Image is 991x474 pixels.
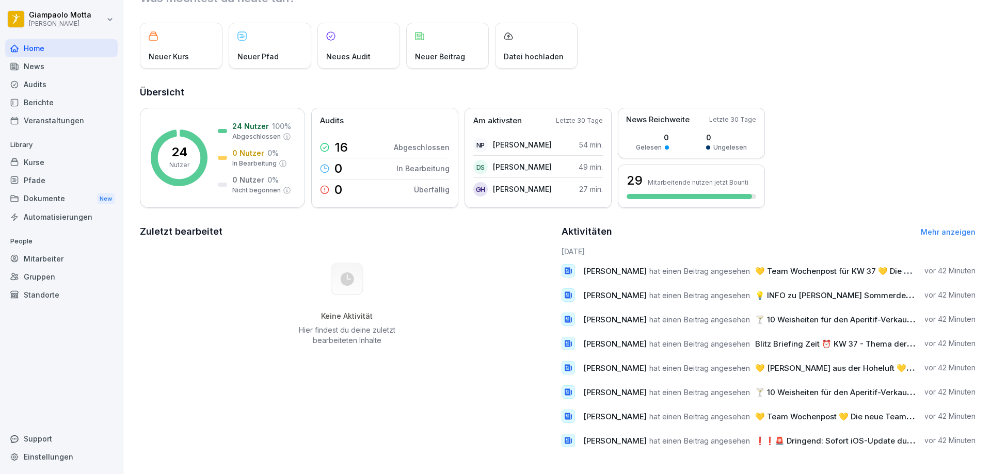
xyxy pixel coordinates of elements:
p: 0 [636,132,669,143]
div: Support [5,430,118,448]
p: Library [5,137,118,153]
p: 27 min. [579,184,603,194]
p: 0 [334,184,342,196]
p: Gelesen [636,143,662,152]
p: Letzte 30 Tage [556,116,603,125]
span: [PERSON_NAME] [583,436,647,446]
p: Letzte 30 Tage [709,115,756,124]
a: Home [5,39,118,57]
span: 💛 Team Wochenpost 💛 Die neue Teamwochenpost ist da! [755,412,977,421]
p: vor 42 Minuten [924,435,976,446]
div: GH [473,182,488,197]
p: News Reichweite [626,114,690,126]
h5: Keine Aktivität [295,312,399,321]
p: Nutzer [169,160,189,170]
p: [PERSON_NAME] [493,139,552,150]
span: hat einen Beitrag angesehen [649,315,750,324]
span: [PERSON_NAME] [583,315,647,324]
h6: [DATE] [562,246,976,257]
a: Kurse [5,153,118,171]
p: vor 42 Minuten [924,387,976,397]
span: hat einen Beitrag angesehen [649,412,750,421]
a: Pfade [5,171,118,189]
p: vor 42 Minuten [924,314,976,324]
p: 100 % [272,121,291,132]
p: Neuer Kurs [149,51,189,62]
p: Ungelesen [713,143,747,152]
span: [PERSON_NAME] [583,387,647,397]
div: New [97,193,115,205]
p: 54 min. [579,139,603,150]
p: Überfällig [414,184,450,195]
div: Dokumente [5,189,118,208]
span: hat einen Beitrag angesehen [649,387,750,397]
p: [PERSON_NAME] [493,184,552,194]
p: vor 42 Minuten [924,411,976,421]
a: Standorte [5,286,118,304]
span: [PERSON_NAME] [583,290,647,300]
h2: Übersicht [140,85,976,100]
p: 49 min. [579,161,603,172]
a: Veranstaltungen [5,111,118,129]
p: Abgeschlossen [232,132,281,141]
span: [PERSON_NAME] [583,339,647,349]
p: Nicht begonnen [232,186,281,195]
span: hat einen Beitrag angesehen [649,290,750,300]
span: [PERSON_NAME] [583,412,647,421]
span: [PERSON_NAME] [583,363,647,373]
p: Audits [320,115,344,127]
p: 0 % [267,148,279,158]
span: hat einen Beitrag angesehen [649,363,750,373]
p: Abgeschlossen [394,142,450,153]
p: Datei hochladen [504,51,564,62]
p: vor 42 Minuten [924,290,976,300]
div: DS [473,160,488,174]
p: vor 42 Minuten [924,363,976,373]
p: 0 % [267,174,279,185]
span: hat einen Beitrag angesehen [649,339,750,349]
a: Gruppen [5,268,118,286]
a: Berichte [5,93,118,111]
p: vor 42 Minuten [924,266,976,276]
a: Audits [5,75,118,93]
p: 24 [171,146,187,158]
a: DokumenteNew [5,189,118,208]
p: 0 [706,132,747,143]
p: 0 Nutzer [232,174,264,185]
p: [PERSON_NAME] [493,161,552,172]
p: vor 42 Minuten [924,338,976,349]
p: 0 Nutzer [232,148,264,158]
p: [PERSON_NAME] [29,20,91,27]
p: Neuer Beitrag [415,51,465,62]
a: Automatisierungen [5,208,118,226]
span: hat einen Beitrag angesehen [649,436,750,446]
p: Neuer Pfad [237,51,279,62]
a: Einstellungen [5,448,118,466]
p: People [5,233,118,250]
h2: Zuletzt bearbeitet [140,224,554,239]
p: Am aktivsten [473,115,522,127]
a: News [5,57,118,75]
p: 16 [334,141,348,154]
a: Mitarbeiter [5,250,118,268]
p: Mitarbeitende nutzen jetzt Bounti [648,178,748,186]
a: Mehr anzeigen [921,227,976,236]
span: [PERSON_NAME] [583,266,647,276]
p: Hier findest du deine zuletzt bearbeiteten Inhalte [295,325,399,346]
p: In Bearbeitung [396,163,450,174]
p: 0 [334,162,342,175]
p: Giampaolo Motta [29,11,91,20]
h2: Aktivitäten [562,224,612,239]
p: 24 Nutzer [232,121,269,132]
div: NP [473,138,488,152]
